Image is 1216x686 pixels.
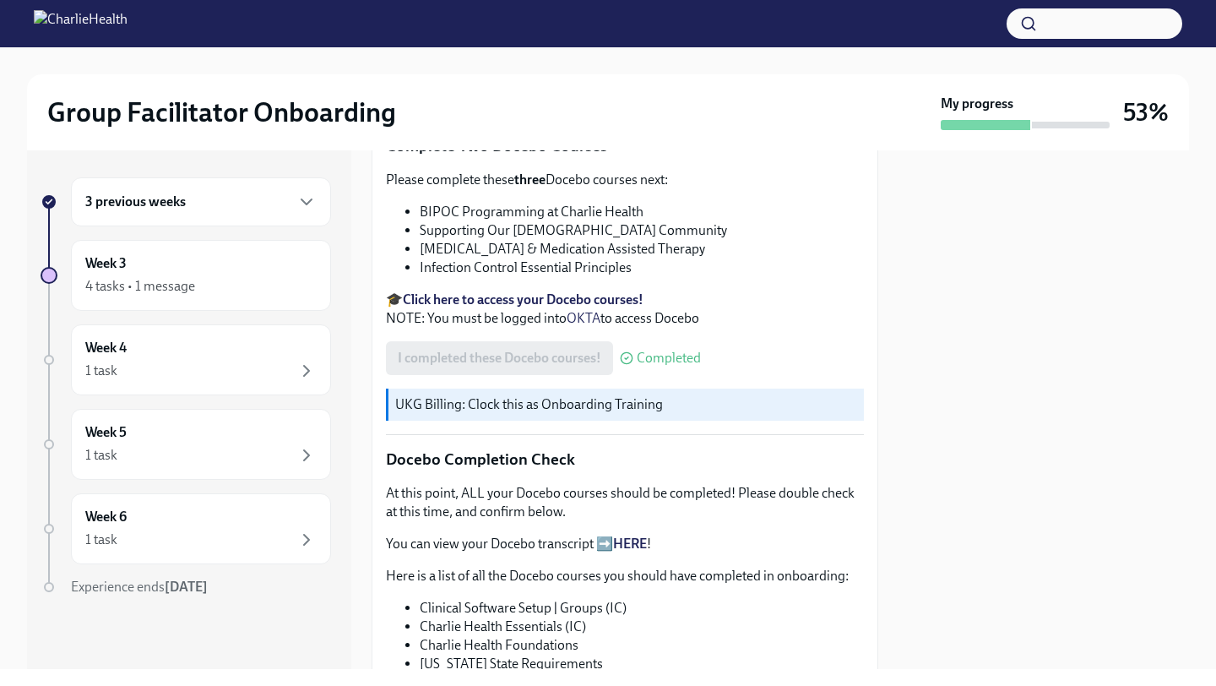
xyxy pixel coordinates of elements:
[165,579,208,595] strong: [DATE]
[85,423,127,442] h6: Week 5
[85,193,186,211] h6: 3 previous weeks
[85,339,127,357] h6: Week 4
[420,240,864,259] li: [MEDICAL_DATA] & Medication Assisted Therapy
[41,493,331,564] a: Week 61 task
[420,618,864,636] li: Charlie Health Essentials (IC)
[567,310,600,326] a: OKTA
[386,171,864,189] p: Please complete these Docebo courses next:
[85,508,127,526] h6: Week 6
[85,362,117,380] div: 1 task
[514,171,546,188] strong: three
[386,567,864,585] p: Here is a list of all the Docebo courses you should have completed in onboarding:
[395,395,857,414] p: UKG Billing: Clock this as Onboarding Training
[420,221,864,240] li: Supporting Our [DEMOGRAPHIC_DATA] Community
[420,203,864,221] li: BIPOC Programming at Charlie Health
[420,259,864,277] li: Infection Control Essential Principles
[41,240,331,311] a: Week 34 tasks • 1 message
[403,291,643,308] a: Click here to access your Docebo courses!
[47,95,396,129] h2: Group Facilitator Onboarding
[386,535,864,553] p: You can view your Docebo transcript ➡️ !
[386,484,864,521] p: At this point, ALL your Docebo courses should be completed! Please double check at this time, and...
[71,579,208,595] span: Experience ends
[85,277,195,296] div: 4 tasks • 1 message
[71,177,331,226] div: 3 previous weeks
[41,409,331,480] a: Week 51 task
[613,536,647,552] a: HERE
[34,10,128,37] img: CharlieHealth
[85,446,117,465] div: 1 task
[85,531,117,549] div: 1 task
[1123,97,1169,128] h3: 53%
[420,636,864,655] li: Charlie Health Foundations
[941,95,1013,113] strong: My progress
[41,324,331,395] a: Week 41 task
[85,254,127,273] h6: Week 3
[637,351,701,365] span: Completed
[420,599,864,618] li: Clinical Software Setup | Groups (IC)
[386,291,864,328] p: 🎓 NOTE: You must be logged into to access Docebo
[420,655,864,673] li: [US_STATE] State Requirements
[386,449,864,471] p: Docebo Completion Check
